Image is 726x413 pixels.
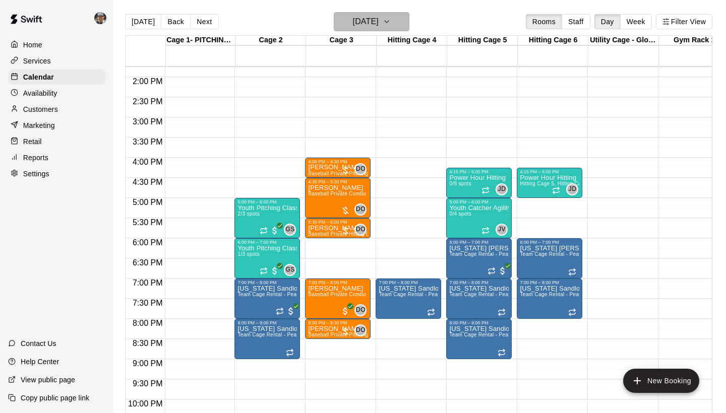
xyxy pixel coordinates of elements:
[286,349,294,357] span: Recurring event
[270,266,280,276] span: All customers have paid
[125,14,161,29] button: [DATE]
[308,231,414,237] span: Baseball Private Hitting Lesson - 30 minutes
[8,134,105,149] a: Retail
[520,169,579,174] div: 4:15 PM – 5:00 PM
[308,292,454,297] span: Baseball Private Combo Hitting/Pitching Lesson - 60 minutes
[354,203,367,216] div: Dave Osteen
[285,225,294,235] span: GS
[449,240,509,245] div: 6:00 PM – 7:00 PM
[354,324,367,336] div: Dave Osteen
[23,40,42,50] p: Home
[449,251,511,257] span: Team Cage Rental - Peak
[356,204,366,215] span: DO
[130,279,165,287] span: 7:00 PM
[8,150,105,165] a: Reports
[520,181,591,186] span: Hitting Cage 5, Hitting Cage 6
[8,70,105,85] a: Calendar
[21,393,89,403] p: Copy public page link
[353,15,379,29] h6: [DATE]
[276,307,284,315] span: Recurring event
[520,292,581,297] span: Team Cage Rental - Peak
[481,186,490,194] span: Recurring event
[305,218,371,238] div: 5:30 PM – 6:00 PM: Baseball Private Hitting Lesson - 30 minutes
[305,158,371,178] div: 4:00 PM – 4:30 PM: Winston McDowell
[21,375,75,385] p: View public page
[623,369,699,393] button: add
[427,308,435,316] span: Recurring event
[23,56,51,66] p: Services
[23,169,49,179] p: Settings
[286,306,296,316] span: All customers have paid
[21,338,56,349] p: Contact Us
[498,266,508,276] span: All customers have paid
[8,102,105,117] a: Customers
[656,14,712,29] button: Filter View
[358,163,367,175] span: Dave Osteen
[449,211,471,217] span: 0/4 spots filled
[234,198,300,238] div: 5:00 PM – 6:00 PM: Youth Pitching Class w/ Senior Instructor
[496,224,508,236] div: Jonathan Vasquez
[237,251,260,257] span: 1/3 spots filled
[379,292,440,297] span: Team Cage Rental - Peak
[130,117,165,126] span: 3:00 PM
[449,292,511,297] span: Team Cage Rental - Peak
[356,325,366,335] span: DO
[340,306,350,316] span: All customers have paid
[517,279,582,319] div: 7:00 PM – 8:00 PM: Texas Sandlot - Scribner
[130,137,165,146] span: 3:30 PM
[568,268,576,276] span: Recurring event
[130,198,165,206] span: 5:00 PM
[356,164,366,174] span: DO
[496,183,508,195] div: J Davis
[334,12,409,31] button: [DATE]
[520,240,579,245] div: 6:00 PM – 7:00 PM
[8,118,105,133] a: Marketing
[488,267,496,275] span: Recurring event
[190,14,218,29] button: Next
[358,304,367,316] span: Dave Osteen
[498,225,506,235] span: JV
[237,240,297,245] div: 6:00 PM – 7:00 PM
[526,14,562,29] button: Rooms
[306,36,377,45] div: Cage 3
[446,238,512,279] div: 6:00 PM – 7:00 PM: Texas Sandlot - Hadley
[285,265,294,275] span: GS
[446,198,512,238] div: 5:00 PM – 6:00 PM: Youth Catcher Agility Class - Vasquez
[237,280,297,285] div: 7:00 PM – 8:00 PM
[305,319,371,339] div: 8:00 PM – 8:30 PM: Jacob Emmet
[518,36,588,45] div: Hitting Cage 6
[130,319,165,327] span: 8:00 PM
[130,97,165,106] span: 2:30 PM
[449,280,509,285] div: 7:00 PM – 8:00 PM
[354,304,367,316] div: Dave Osteen
[8,37,105,52] a: Home
[8,53,105,68] a: Services
[562,14,590,29] button: Staff
[130,379,165,388] span: 9:30 PM
[449,332,511,337] span: Team Cage Rental - Peak
[517,168,582,198] div: 4:15 PM – 5:00 PM: Power Hour Hitting
[130,158,165,166] span: 4:00 PM
[566,183,578,195] div: J Davis
[234,319,300,359] div: 8:00 PM – 9:00 PM: Texas Sandlot - Elkins
[569,184,576,194] span: JD
[284,224,296,236] div: Gage Scribner
[517,238,582,279] div: 6:00 PM – 7:00 PM: Texas Sandlot - Hadley
[8,166,105,181] a: Settings
[354,224,367,236] div: Dave Osteen
[237,199,297,204] div: 5:00 PM – 6:00 PM
[92,8,113,28] div: Adam Broyles
[308,159,368,164] div: 4:00 PM – 4:30 PM
[498,308,506,316] span: Recurring event
[308,332,418,337] span: Baseball Private Pitching Lesson - 30 minutes
[305,178,371,218] div: 4:30 PM – 5:30 PM: Baseball Private Combo Hitting/Pitching Lesson - 60 minutes
[270,226,280,236] span: All customers have paid
[308,171,418,176] span: Baseball Private Pitching Lesson - 30 minutes
[130,218,165,227] span: 5:30 PM
[379,280,438,285] div: 7:00 PM – 8:00 PM
[568,308,576,316] span: Recurring event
